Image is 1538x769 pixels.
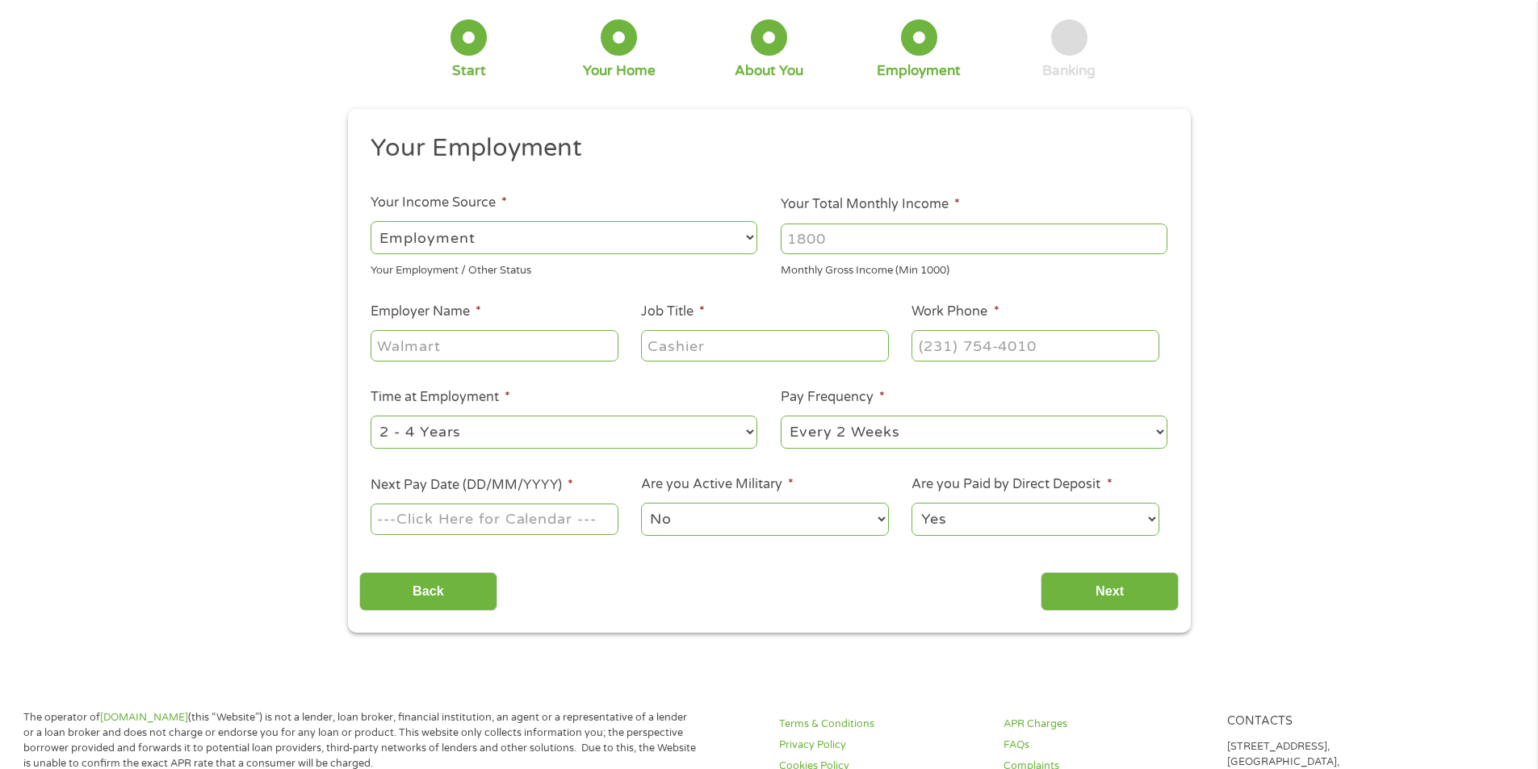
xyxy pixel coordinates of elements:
[911,476,1112,493] label: Are you Paid by Direct Deposit
[371,504,618,534] input: ---Click Here for Calendar ---
[371,389,510,406] label: Time at Employment
[911,303,999,320] label: Work Phone
[452,62,486,80] div: Start
[641,303,705,320] label: Job Title
[371,132,1155,165] h2: Your Employment
[359,572,497,612] input: Back
[641,330,888,361] input: Cashier
[371,330,618,361] input: Walmart
[583,62,656,80] div: Your Home
[735,62,803,80] div: About You
[371,477,573,494] label: Next Pay Date (DD/MM/YYYY)
[371,257,757,279] div: Your Employment / Other Status
[781,257,1167,279] div: Monthly Gross Income (Min 1000)
[100,711,188,724] a: [DOMAIN_NAME]
[1227,714,1432,729] h4: Contacts
[1004,738,1209,753] a: FAQs
[781,196,960,213] label: Your Total Monthly Income
[641,476,794,493] label: Are you Active Military
[1042,62,1096,80] div: Banking
[911,330,1159,361] input: (231) 754-4010
[1004,717,1209,732] a: APR Charges
[781,224,1167,254] input: 1800
[779,738,984,753] a: Privacy Policy
[779,717,984,732] a: Terms & Conditions
[371,303,481,320] label: Employer Name
[371,194,507,211] label: Your Income Source
[781,389,885,406] label: Pay Frequency
[877,62,961,80] div: Employment
[1041,572,1179,612] input: Next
